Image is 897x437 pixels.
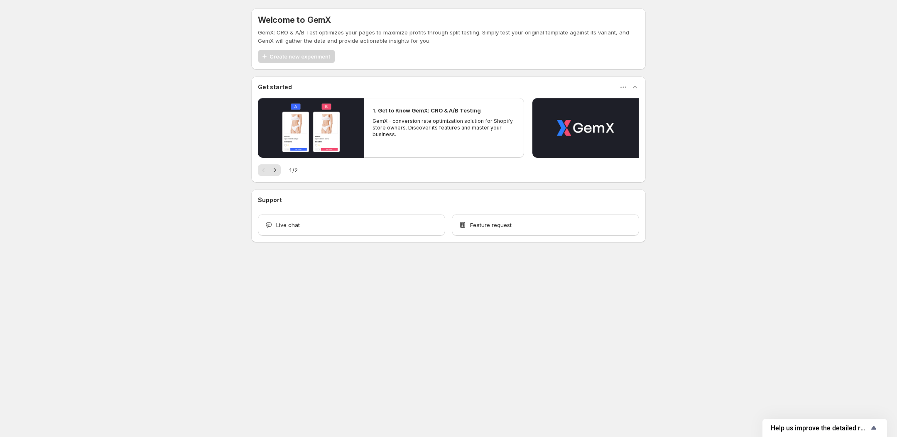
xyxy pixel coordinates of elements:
[771,423,879,433] button: Show survey - Help us improve the detailed report for A/B campaigns
[258,83,292,91] h3: Get started
[258,196,282,204] h3: Support
[470,221,512,229] span: Feature request
[258,15,331,25] h5: Welcome to GemX
[373,106,481,115] h2: 1. Get to Know GemX: CRO & A/B Testing
[269,164,281,176] button: Next
[289,166,298,174] span: 1 / 2
[771,424,869,432] span: Help us improve the detailed report for A/B campaigns
[258,164,281,176] nav: Pagination
[258,98,364,158] button: Play video
[373,118,515,138] p: GemX - conversion rate optimization solution for Shopify store owners. Discover its features and ...
[258,28,639,45] p: GemX: CRO & A/B Test optimizes your pages to maximize profits through split testing. Simply test ...
[532,98,639,158] button: Play video
[276,221,300,229] span: Live chat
